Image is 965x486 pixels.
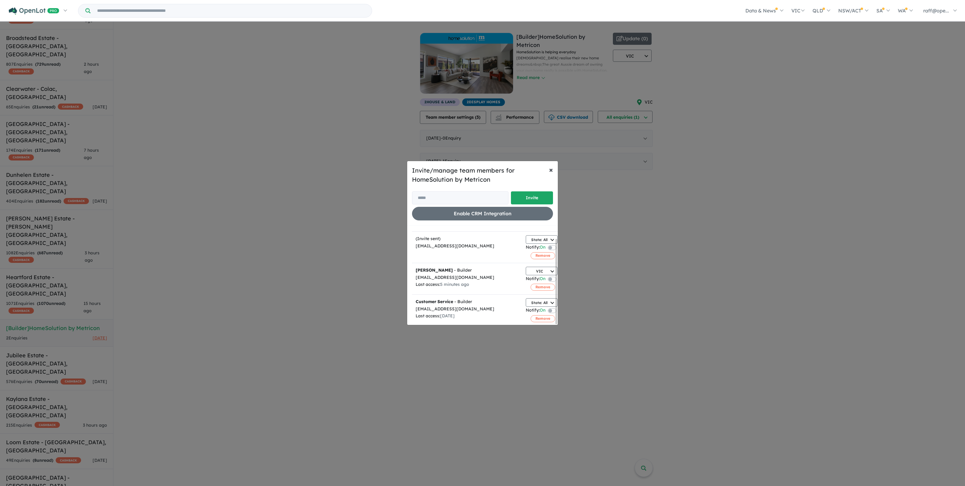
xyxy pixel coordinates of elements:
[923,8,949,14] span: raff@ope...
[526,298,558,307] button: State: All
[540,275,545,283] span: On
[549,165,553,174] span: ×
[526,235,558,244] button: State: All
[416,267,453,273] strong: [PERSON_NAME]
[526,307,545,315] div: Notify:
[416,235,518,243] div: (Invite sent)
[92,4,371,17] input: Try estate name, suburb, builder or developer
[511,191,553,204] button: Invite
[412,207,553,220] button: Enable CRM Integration
[540,307,545,315] span: On
[531,315,555,322] button: Remove
[526,244,545,252] div: Notify:
[416,298,518,306] div: - Builder
[416,299,453,304] strong: Customer Service
[526,275,545,283] div: Notify:
[440,282,469,287] span: 5 minutes ago
[440,313,455,319] span: [DATE]
[526,267,558,275] button: VIC
[531,252,555,259] button: Remove
[416,312,518,320] div: Last access:
[540,244,545,252] span: On
[416,306,518,313] div: [EMAIL_ADDRESS][DOMAIN_NAME]
[416,281,518,288] div: Last access:
[531,284,555,290] button: Remove
[416,243,518,250] div: [EMAIL_ADDRESS][DOMAIN_NAME]
[416,267,518,274] div: - Builder
[416,274,518,281] div: [EMAIL_ADDRESS][DOMAIN_NAME]
[412,166,553,184] h5: Invite/manage team members for HomeSolution by Metricon
[9,7,59,15] img: Openlot PRO Logo White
